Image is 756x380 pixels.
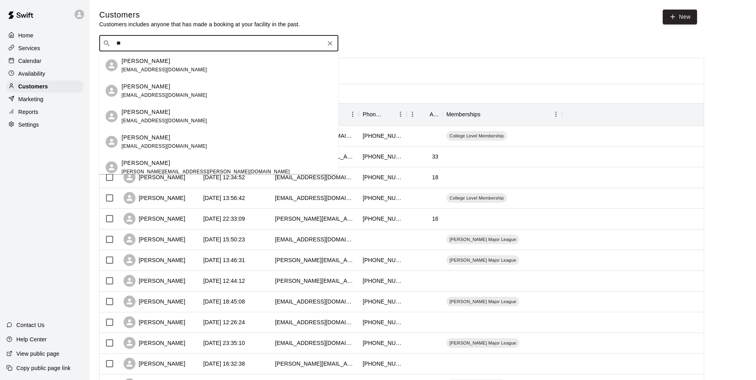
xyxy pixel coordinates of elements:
[6,68,83,80] a: Availability
[663,10,697,24] a: New
[363,277,403,285] div: +16154282277
[203,360,245,368] div: 2025-09-07 16:32:38
[271,103,359,125] div: Email
[275,256,355,264] div: amy@hankinslaw.com
[481,109,492,120] button: Sort
[363,318,403,326] div: +16157234494
[18,31,33,39] p: Home
[383,109,395,120] button: Sort
[203,215,245,223] div: 2025-09-12 22:33:09
[275,339,355,347] div: skfed@att.net
[347,108,359,120] button: Menu
[122,108,170,116] p: [PERSON_NAME]
[99,35,338,51] div: Search customers by name or email
[122,82,170,91] p: [PERSON_NAME]
[6,42,83,54] a: Services
[124,337,185,349] div: [PERSON_NAME]
[446,103,481,125] div: Memberships
[446,255,519,265] div: [PERSON_NAME] Major League
[430,103,438,125] div: Age
[18,44,40,52] p: Services
[446,133,507,139] span: College Level Membership
[363,194,403,202] div: +16158784006
[275,318,355,326] div: valariehenderson25@gmail.com
[99,20,300,28] p: Customers includes anyone that has made a booking at your facility in the past.
[432,173,438,181] div: 18
[363,215,403,223] div: +16155598383
[203,298,245,306] div: 2025-09-08 18:45:08
[446,257,519,263] span: [PERSON_NAME] Major League
[363,153,403,161] div: +19122937406
[122,133,170,142] p: [PERSON_NAME]
[122,92,207,98] span: [EMAIL_ADDRESS][DOMAIN_NAME]
[6,80,83,92] a: Customers
[18,95,43,103] p: Marketing
[124,192,185,204] div: [PERSON_NAME]
[6,93,83,105] a: Marketing
[324,38,336,49] button: Clear
[106,110,118,122] div: Allie Bennett
[124,275,185,287] div: [PERSON_NAME]
[446,236,519,243] span: [PERSON_NAME] Major League
[16,350,59,358] p: View public page
[446,298,519,305] span: [PERSON_NAME] Major League
[18,70,45,78] p: Availability
[122,67,207,72] span: [EMAIL_ADDRESS][DOMAIN_NAME]
[446,235,519,244] div: [PERSON_NAME] Major League
[124,233,185,245] div: [PERSON_NAME]
[446,195,507,201] span: College Level Membership
[106,161,118,173] div: Zach Ellis
[106,136,118,148] div: Drew Gilliland
[275,235,355,243] div: court518@yahoo.com
[363,360,403,368] div: +19318018055
[363,256,403,264] div: +16155138407
[16,364,71,372] p: Copy public page link
[18,57,41,65] p: Calendar
[275,194,355,202] div: afishbeck19@gmail.com
[275,360,355,368] div: thall@cchville.org
[16,335,47,343] p: Help Center
[122,57,170,65] p: [PERSON_NAME]
[275,298,355,306] div: villagepub@rocketmail.com
[203,256,245,264] div: 2025-09-09 13:46:31
[99,10,300,20] h5: Customers
[275,173,355,181] div: cadenjosephphillips@gmail.com
[124,213,185,225] div: [PERSON_NAME]
[363,339,403,347] div: +13363999352
[124,316,185,328] div: [PERSON_NAME]
[124,358,185,370] div: [PERSON_NAME]
[418,109,430,120] button: Sort
[6,119,83,131] a: Settings
[275,215,355,223] div: kennedy.winters20@gmail.com
[363,103,383,125] div: Phone Number
[124,254,185,266] div: [PERSON_NAME]
[406,108,418,120] button: Menu
[275,277,355,285] div: jones.patrick92@yahoo.com
[432,153,438,161] div: 33
[359,103,406,125] div: Phone Number
[16,321,45,329] p: Contact Us
[122,143,207,149] span: [EMAIL_ADDRESS][DOMAIN_NAME]
[446,338,519,348] div: [PERSON_NAME] Major League
[550,108,562,120] button: Menu
[203,235,245,243] div: 2025-09-12 15:50:23
[363,298,403,306] div: +16155790463
[203,318,245,326] div: 2025-09-08 12:26:24
[124,171,185,183] div: [PERSON_NAME]
[395,108,406,120] button: Menu
[203,173,245,181] div: 2025-09-16 12:34:52
[203,339,245,347] div: 2025-09-07 23:35:10
[6,55,83,67] a: Calendar
[446,193,507,203] div: College Level Membership
[6,29,83,41] a: Home
[106,59,118,71] div: Caden Phillips
[122,118,207,123] span: [EMAIL_ADDRESS][DOMAIN_NAME]
[106,85,118,97] div: Taylor Milliken
[203,277,245,285] div: 2025-09-09 12:44:12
